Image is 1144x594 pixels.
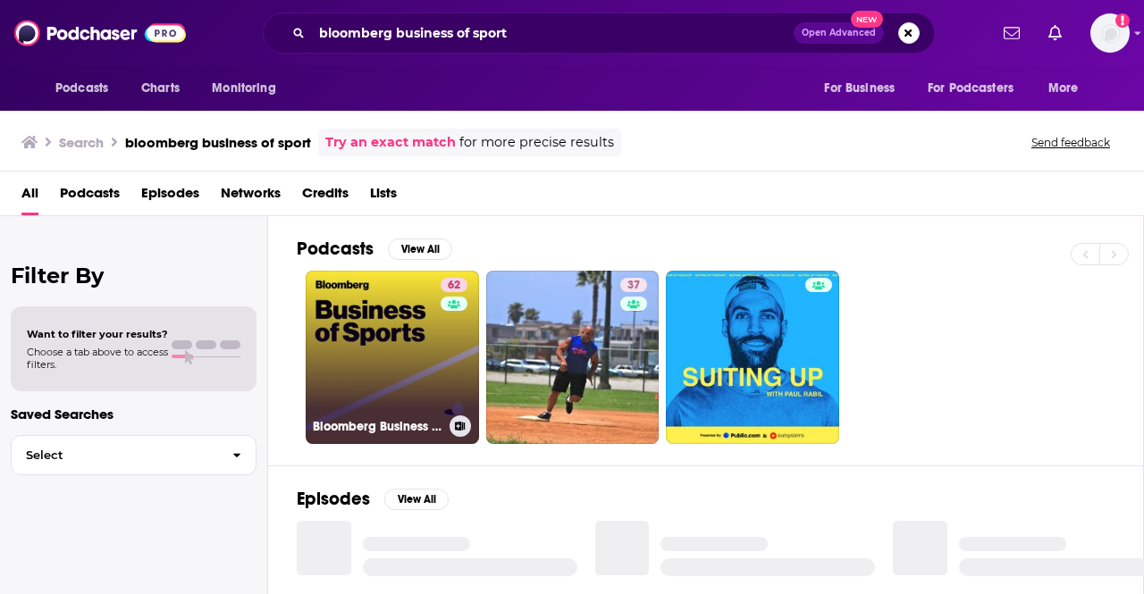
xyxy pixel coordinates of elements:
[627,277,640,295] span: 37
[1041,18,1069,48] a: Show notifications dropdown
[997,18,1027,48] a: Show notifications dropdown
[441,278,467,292] a: 62
[43,71,131,105] button: open menu
[141,179,199,215] a: Episodes
[263,13,935,54] div: Search podcasts, credits, & more...
[199,71,299,105] button: open menu
[21,179,38,215] a: All
[130,71,190,105] a: Charts
[14,16,186,50] img: Podchaser - Follow, Share and Rate Podcasts
[27,346,168,371] span: Choose a tab above to access filters.
[620,278,647,292] a: 37
[851,11,883,28] span: New
[1036,71,1101,105] button: open menu
[1115,13,1130,28] svg: Add a profile image
[59,134,104,151] h3: Search
[370,179,397,215] a: Lists
[27,328,168,340] span: Want to filter your results?
[55,76,108,101] span: Podcasts
[312,19,794,47] input: Search podcasts, credits, & more...
[384,489,449,510] button: View All
[221,179,281,215] a: Networks
[802,29,876,38] span: Open Advanced
[812,71,917,105] button: open menu
[297,238,374,260] h2: Podcasts
[306,271,479,444] a: 62Bloomberg Business of Sports
[297,488,449,510] a: EpisodesView All
[313,419,442,434] h3: Bloomberg Business of Sports
[1026,135,1115,150] button: Send feedback
[141,76,180,101] span: Charts
[824,76,895,101] span: For Business
[486,271,660,444] a: 37
[125,134,311,151] h3: bloomberg business of sport
[1090,13,1130,53] button: Show profile menu
[11,263,257,289] h2: Filter By
[794,22,884,44] button: Open AdvancedNew
[12,449,218,461] span: Select
[459,132,614,153] span: for more precise results
[60,179,120,215] a: Podcasts
[212,76,275,101] span: Monitoring
[302,179,349,215] a: Credits
[297,488,370,510] h2: Episodes
[11,406,257,422] p: Saved Searches
[448,277,460,295] span: 62
[916,71,1039,105] button: open menu
[928,76,1014,101] span: For Podcasters
[325,132,456,153] a: Try an exact match
[11,435,257,475] button: Select
[1090,13,1130,53] span: Logged in as BerkMarc
[297,238,452,260] a: PodcastsView All
[1090,13,1130,53] img: User Profile
[388,238,452,260] button: View All
[1048,76,1079,101] span: More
